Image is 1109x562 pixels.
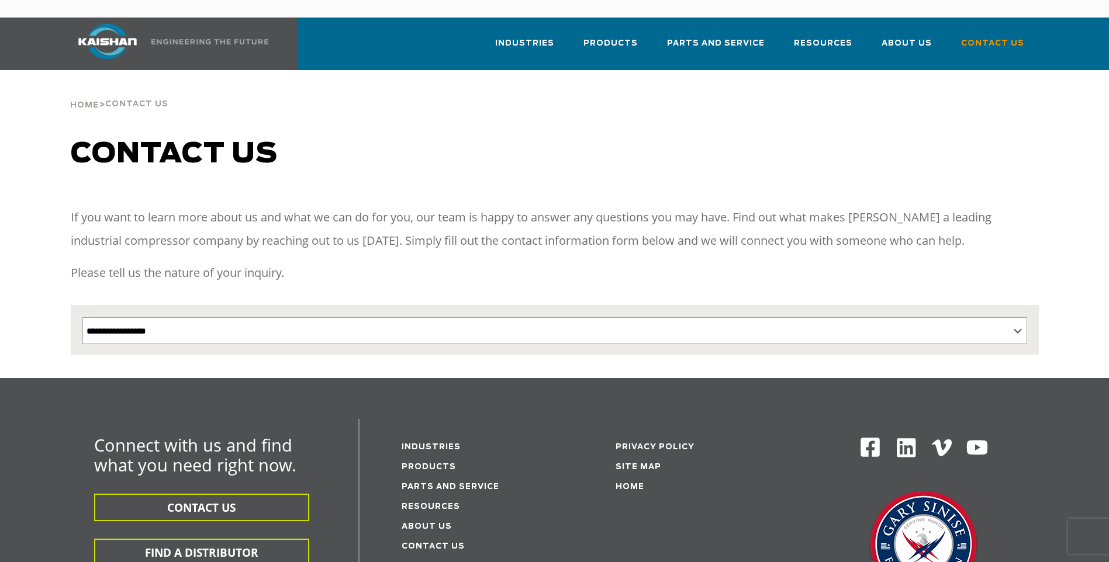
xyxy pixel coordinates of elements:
[94,494,309,521] button: CONTACT US
[70,99,99,110] a: Home
[495,37,554,50] span: Industries
[495,28,554,68] a: Industries
[961,37,1024,50] span: Contact Us
[402,543,465,550] a: Contact Us
[882,28,932,68] a: About Us
[71,140,278,168] span: Contact us
[616,443,695,451] a: Privacy Policy
[70,70,168,115] div: >
[882,37,932,50] span: About Us
[94,433,296,476] span: Connect with us and find what you need right now.
[402,523,452,530] a: About Us
[667,37,765,50] span: Parts and Service
[151,39,268,44] img: Engineering the future
[70,102,99,109] span: Home
[616,483,644,491] a: Home
[895,436,918,459] img: Linkedin
[859,436,881,458] img: Facebook
[961,28,1024,68] a: Contact Us
[402,503,460,511] a: Resources
[402,443,461,451] a: Industries
[583,28,638,68] a: Products
[71,206,1039,252] p: If you want to learn more about us and what we can do for you, our team is happy to answer any qu...
[932,439,952,456] img: Vimeo
[616,463,661,471] a: Site Map
[583,37,638,50] span: Products
[667,28,765,68] a: Parts and Service
[64,18,271,70] a: Kaishan USA
[402,463,456,471] a: Products
[105,100,168,108] span: Contact Us
[71,261,1039,285] p: Please tell us the nature of your inquiry.
[794,28,852,68] a: Resources
[794,37,852,50] span: Resources
[402,483,499,491] a: Parts and service
[966,436,989,459] img: Youtube
[64,24,151,59] img: kaishan logo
